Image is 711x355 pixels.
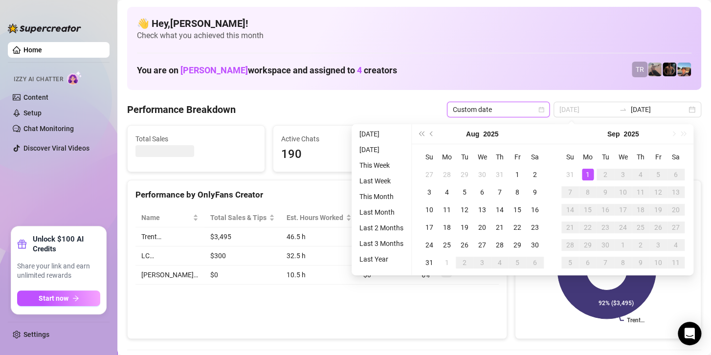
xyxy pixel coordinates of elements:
td: 2025-10-06 [579,254,597,271]
a: Content [23,93,48,101]
td: 32.5 h [281,246,357,266]
td: 2025-09-06 [526,254,544,271]
li: Last 3 Months [355,238,407,249]
span: Start now [39,294,68,302]
td: 2025-10-07 [597,254,614,271]
td: 2025-08-20 [473,219,491,236]
div: 6 [476,186,488,198]
div: 10 [423,204,435,216]
td: 2025-07-31 [491,166,509,183]
div: 15 [511,204,523,216]
div: 24 [617,222,629,233]
li: [DATE] [355,144,407,155]
td: 2025-09-20 [667,201,685,219]
div: 9 [635,257,646,268]
td: 2025-09-17 [614,201,632,219]
div: 18 [441,222,453,233]
td: 2025-08-16 [526,201,544,219]
td: 2025-09-12 [649,183,667,201]
img: Trent [663,63,676,76]
td: 2025-09-04 [491,254,509,271]
td: 2025-08-23 [526,219,544,236]
th: We [614,148,632,166]
th: Fr [649,148,667,166]
td: 2025-09-16 [597,201,614,219]
span: TR [636,64,644,75]
td: 2025-09-06 [667,166,685,183]
th: Su [561,148,579,166]
div: 7 [494,186,506,198]
div: 4 [494,257,506,268]
td: 2025-10-03 [649,236,667,254]
div: 1 [441,257,453,268]
div: 10 [652,257,664,268]
a: Setup [23,109,42,117]
div: 5 [652,169,664,180]
div: 20 [476,222,488,233]
li: [DATE] [355,128,407,140]
h1: You are on workspace and assigned to creators [137,65,397,76]
div: 2 [635,239,646,251]
td: 2025-09-21 [561,219,579,236]
div: 6 [529,257,541,268]
div: 22 [582,222,594,233]
img: logo-BBDzfeDw.svg [8,23,81,33]
div: 11 [635,186,646,198]
td: 2025-09-01 [438,254,456,271]
div: 6 [582,257,594,268]
div: 8 [617,257,629,268]
span: Total Sales & Tips [210,212,267,223]
td: 2025-08-14 [491,201,509,219]
td: 2025-08-11 [438,201,456,219]
div: 26 [459,239,470,251]
div: 14 [494,204,506,216]
td: 2025-09-05 [649,166,667,183]
td: [PERSON_NAME]… [135,266,204,285]
div: 13 [670,186,682,198]
li: This Month [355,191,407,202]
td: 2025-09-22 [579,219,597,236]
div: 3 [652,239,664,251]
li: This Week [355,159,407,171]
span: to [619,106,627,113]
td: 2025-08-13 [473,201,491,219]
div: 18 [635,204,646,216]
div: 24 [423,239,435,251]
td: 2025-08-07 [491,183,509,201]
div: 30 [600,239,611,251]
a: Chat Monitoring [23,125,74,133]
div: 2 [600,169,611,180]
td: 2025-07-29 [456,166,473,183]
h4: 👋 Hey, [PERSON_NAME] ! [137,17,691,30]
button: Last year (Control + left) [416,124,426,144]
th: Name [135,208,204,227]
td: 2025-08-22 [509,219,526,236]
a: Home [23,46,42,54]
td: 2025-09-23 [597,219,614,236]
div: 3 [617,169,629,180]
td: 2025-09-30 [597,236,614,254]
td: $0 [357,266,416,285]
td: 2025-08-29 [509,236,526,254]
div: Performance by OnlyFans Creator [135,188,499,201]
td: 2025-09-03 [473,254,491,271]
th: Sa [526,148,544,166]
td: 2025-09-07 [561,183,579,201]
span: Name [141,212,191,223]
span: Active Chats [281,133,402,144]
div: 16 [529,204,541,216]
div: 1 [511,169,523,180]
div: 14 [564,204,576,216]
td: 2025-07-30 [473,166,491,183]
div: 10 [617,186,629,198]
div: 28 [494,239,506,251]
td: 2025-09-04 [632,166,649,183]
span: Izzy AI Chatter [14,75,63,84]
div: 1 [617,239,629,251]
img: Zach [677,63,691,76]
a: Settings [23,331,49,338]
li: Last Week [355,175,407,187]
td: 2025-08-24 [421,236,438,254]
span: Custom date [453,102,544,117]
th: Th [491,148,509,166]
